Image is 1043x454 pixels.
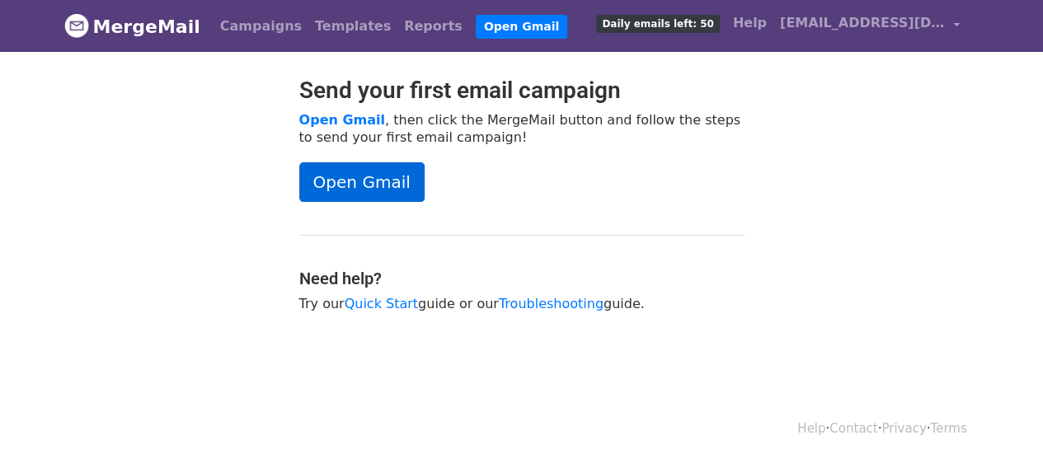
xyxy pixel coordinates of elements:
[476,15,567,39] a: Open Gmail
[345,296,418,311] a: Quick Start
[299,112,385,128] a: Open Gmail
[299,77,745,105] h2: Send your first email campaign
[596,15,719,33] span: Daily emails left: 50
[930,421,966,436] a: Terms
[308,10,397,43] a: Templates
[299,269,745,288] h4: Need help?
[397,10,469,43] a: Reports
[881,421,926,436] a: Privacy
[299,162,425,202] a: Open Gmail
[797,421,825,436] a: Help
[780,13,945,33] span: [EMAIL_ADDRESS][DOMAIN_NAME]
[726,7,773,40] a: Help
[299,295,745,312] p: Try our guide or our guide.
[214,10,308,43] a: Campaigns
[64,13,89,38] img: MergeMail logo
[499,296,604,311] a: Troubleshooting
[961,375,1043,454] iframe: Chat Widget
[590,7,726,40] a: Daily emails left: 50
[299,111,745,146] p: , then click the MergeMail button and follow the steps to send your first email campaign!
[64,9,200,44] a: MergeMail
[829,421,877,436] a: Contact
[773,7,966,45] a: [EMAIL_ADDRESS][DOMAIN_NAME]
